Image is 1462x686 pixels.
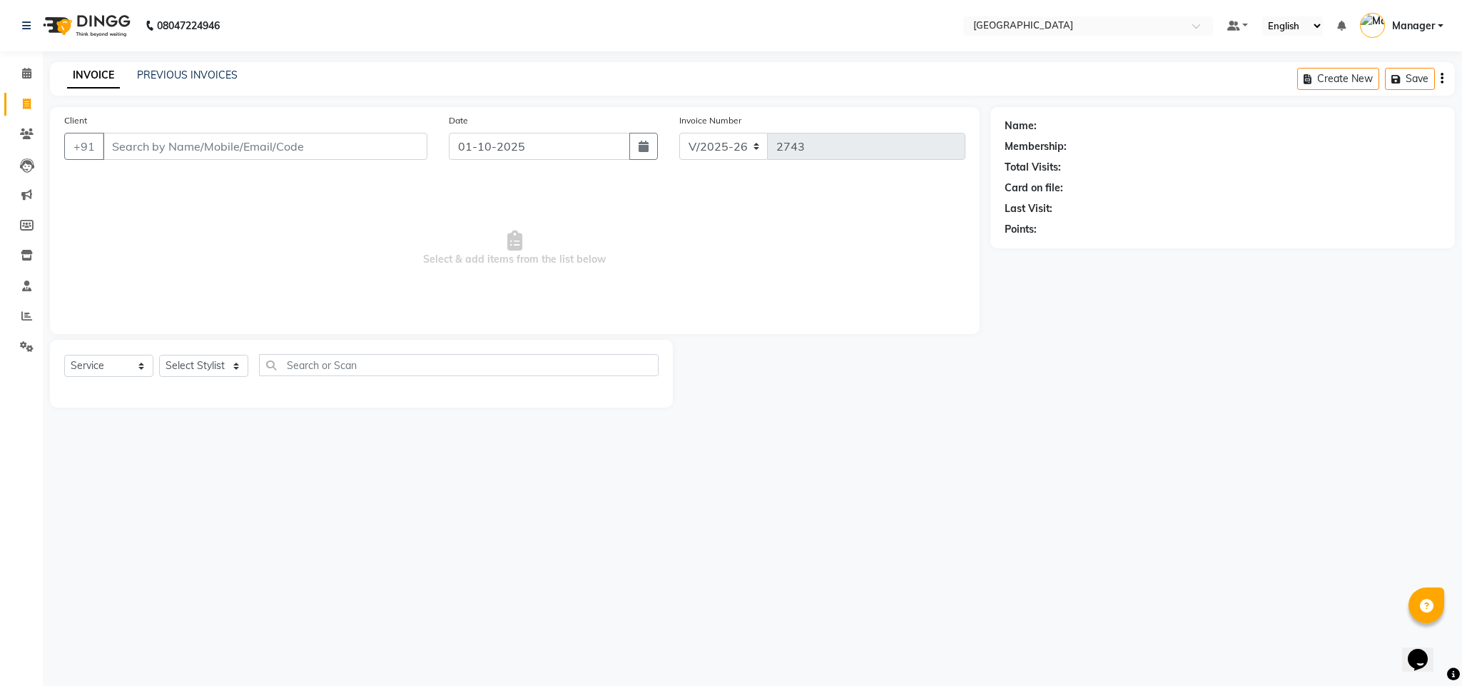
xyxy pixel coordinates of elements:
div: Last Visit: [1005,201,1052,216]
button: Create New [1297,68,1379,90]
button: Save [1385,68,1435,90]
div: Membership: [1005,139,1067,154]
div: Card on file: [1005,181,1063,196]
span: Manager [1392,19,1435,34]
a: INVOICE [67,63,120,89]
b: 08047224946 [157,6,220,46]
div: Total Visits: [1005,160,1061,175]
div: Points: [1005,222,1037,237]
a: PREVIOUS INVOICES [137,69,238,81]
button: +91 [64,133,104,160]
input: Search by Name/Mobile/Email/Code [103,133,427,160]
label: Date [449,114,468,127]
div: Name: [1005,118,1037,133]
input: Search or Scan [259,354,659,376]
img: logo [36,6,134,46]
iframe: chat widget [1402,629,1448,672]
img: Manager [1360,13,1385,38]
label: Client [64,114,87,127]
label: Invoice Number [679,114,741,127]
span: Select & add items from the list below [64,177,965,320]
